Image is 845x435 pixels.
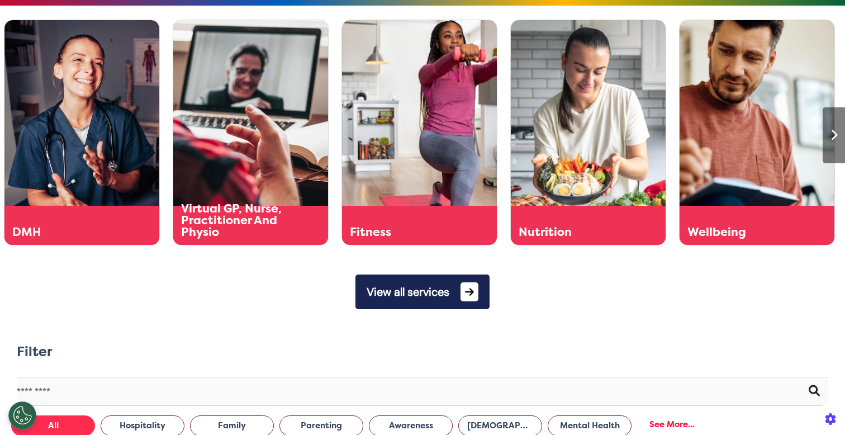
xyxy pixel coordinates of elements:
div: See More... [637,414,707,435]
div: DMH [12,226,121,238]
button: Open Preferences [8,401,36,429]
div: Fitness [350,226,458,238]
button: View all services [355,275,490,309]
div: Nutrition [519,226,627,238]
div: Virtual GP, Nurse, Practitioner And Physio [181,203,289,238]
div: Wellbeing [687,226,796,238]
h2: Filter [17,344,53,360]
